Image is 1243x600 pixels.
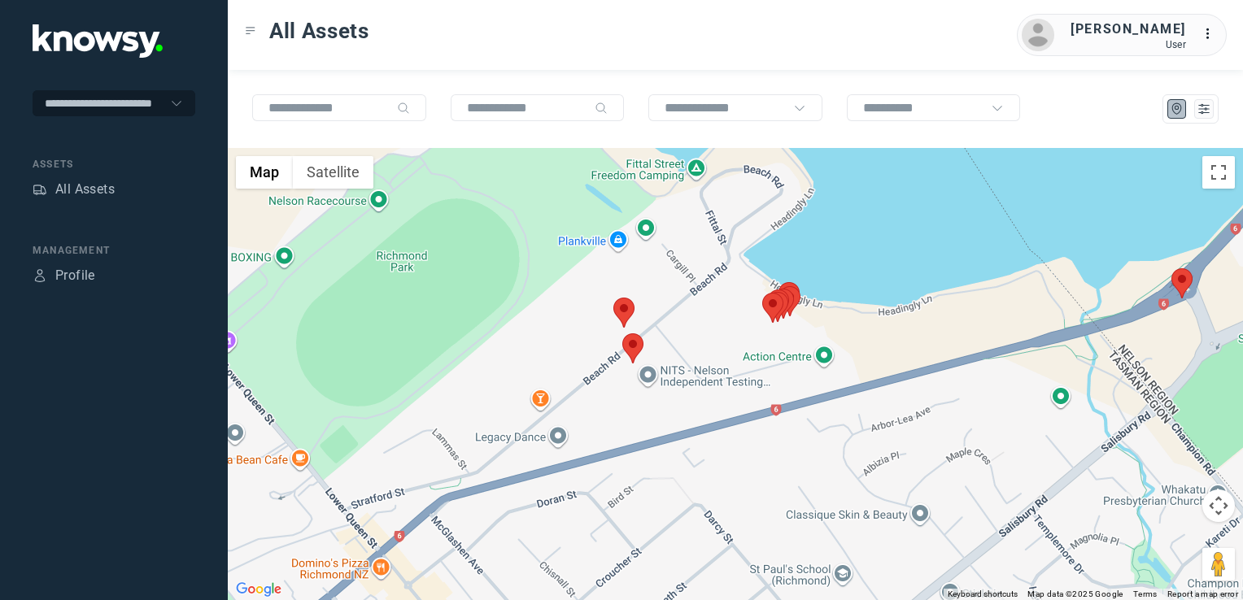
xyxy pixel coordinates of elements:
button: Drag Pegman onto the map to open Street View [1202,548,1235,580]
div: : [1202,24,1222,44]
div: Search [595,102,608,115]
div: Profile [33,268,47,283]
button: Toggle fullscreen view [1202,156,1235,189]
div: Profile [55,266,95,285]
img: avatar.png [1022,19,1054,51]
div: Toggle Menu [245,25,256,37]
button: Keyboard shortcuts [948,589,1018,600]
img: Application Logo [33,24,163,58]
button: Map camera controls [1202,489,1235,522]
a: AssetsAll Assets [33,180,115,199]
a: Open this area in Google Maps (opens a new window) [232,579,286,600]
button: Show satellite imagery [293,156,373,189]
button: Show street map [236,156,293,189]
span: Map data ©2025 Google [1027,589,1123,598]
div: [PERSON_NAME] [1071,20,1186,39]
div: Map [1170,102,1184,116]
div: Search [397,102,410,115]
a: Terms (opens in new tab) [1133,589,1158,598]
img: Google [232,579,286,600]
div: : [1202,24,1222,46]
div: User [1071,39,1186,50]
tspan: ... [1203,28,1219,40]
div: Assets [33,157,195,172]
div: Management [33,243,195,258]
div: Assets [33,182,47,197]
div: All Assets [55,180,115,199]
a: Report a map error [1167,589,1238,598]
a: ProfileProfile [33,266,95,285]
div: List [1197,102,1211,116]
span: All Assets [269,16,369,46]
